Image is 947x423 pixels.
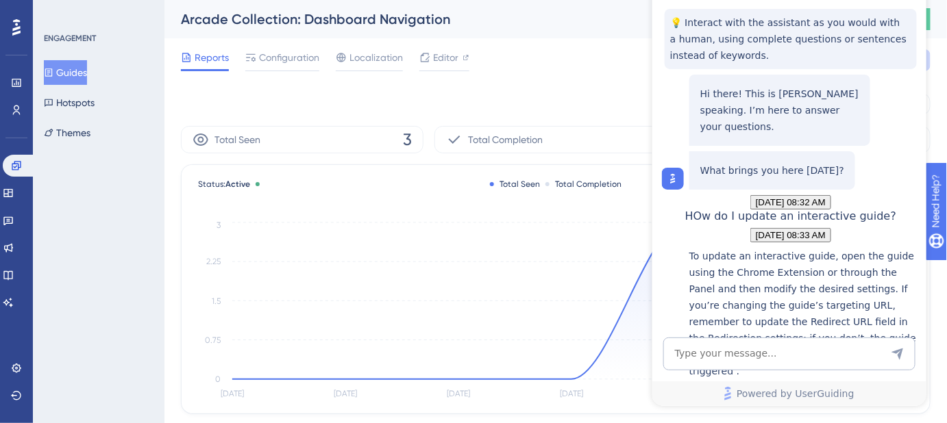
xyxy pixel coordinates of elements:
[206,257,221,267] tspan: 2.25
[349,49,403,66] span: Localization
[221,389,244,399] tspan: [DATE]
[195,49,229,66] span: Reports
[468,131,543,148] span: Total Completion
[259,49,319,66] span: Configuration
[560,389,583,399] tspan: [DATE]
[214,131,260,148] span: Total Seen
[32,3,86,20] span: Need Help?
[198,179,250,190] span: Status:
[334,389,357,399] tspan: [DATE]
[490,179,540,190] div: Total Seen
[215,374,221,384] tspan: 0
[181,10,814,29] div: Arcade Collection: Dashboard Navigation
[403,129,412,151] span: 3
[205,335,221,345] tspan: 0.75
[447,389,470,399] tspan: [DATE]
[217,220,221,230] tspan: 3
[212,296,221,306] tspan: 1.5
[225,179,250,189] span: Active
[545,179,622,190] div: Total Completion
[433,49,458,66] span: Editor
